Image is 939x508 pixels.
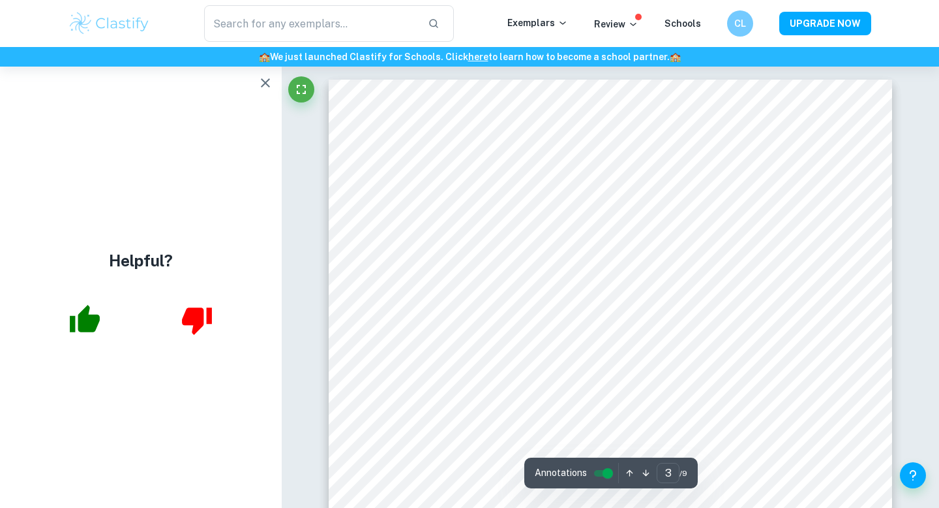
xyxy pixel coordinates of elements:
input: Search for any exemplars... [204,5,417,42]
h6: CL [733,16,748,31]
button: CL [727,10,753,37]
img: Clastify logo [68,10,151,37]
button: Fullscreen [288,76,314,103]
a: Schools [664,18,701,29]
h4: Helpful? [109,249,173,272]
button: UPGRADE NOW [779,12,871,35]
p: Exemplars [507,16,568,30]
span: / 9 [679,468,687,479]
h6: We just launched Clastify for Schools. Click to learn how to become a school partner. [3,50,936,64]
a: here [468,52,488,62]
span: 🏫 [259,52,270,62]
button: Help and Feedback [900,462,926,488]
p: Review [594,17,638,31]
span: 🏫 [670,52,681,62]
span: Annotations [535,466,587,480]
